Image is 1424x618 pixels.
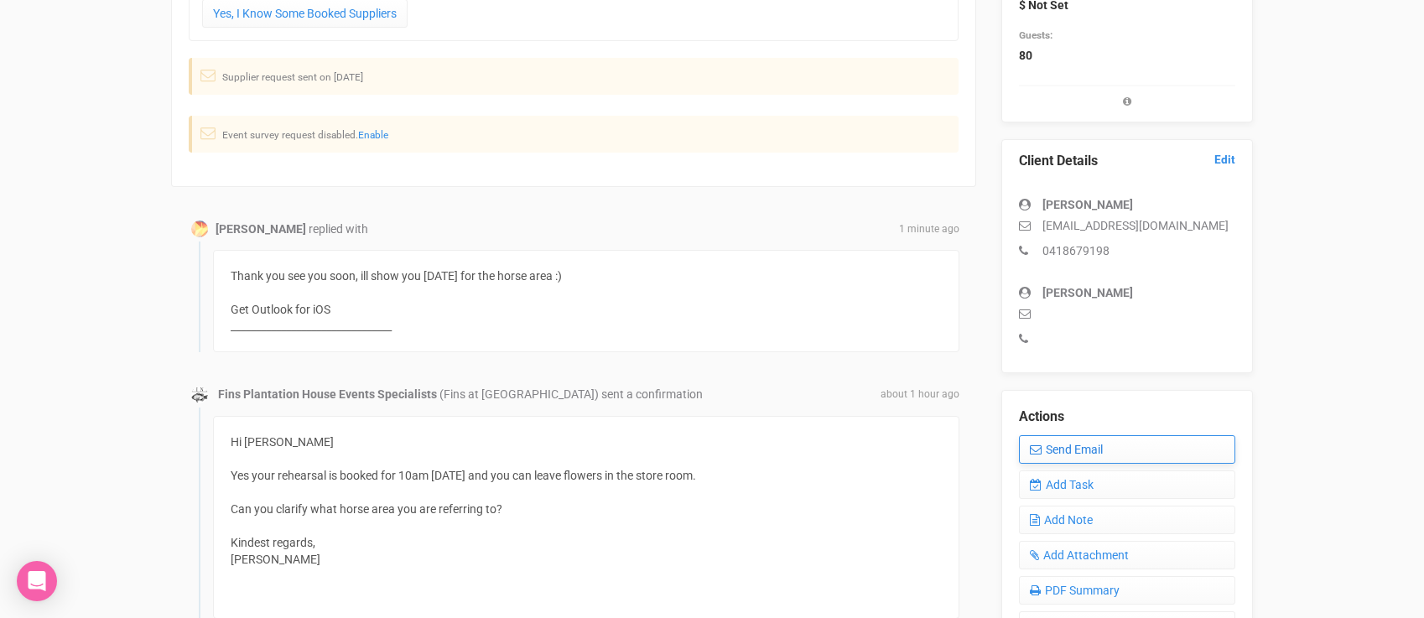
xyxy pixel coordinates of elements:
span: 1 minute ago [899,222,959,236]
span: about 1 hour ago [881,387,959,402]
strong: Fins Plantation House Events Specialists [218,387,437,401]
div: Thank you see you soon, ill show you [DATE] for the horse area :) Get Outlook for iOS [213,250,959,352]
strong: [PERSON_NAME] [216,222,306,236]
strong: [PERSON_NAME] [1042,198,1133,211]
strong: [PERSON_NAME] [1042,286,1133,299]
img: Profile Image [191,221,208,237]
small: Guests: [1019,29,1052,41]
a: Enable [358,129,388,141]
a: PDF Summary [1019,576,1235,605]
small: Supplier request sent on [DATE] [222,71,363,83]
a: Send Email [1019,435,1235,464]
a: Edit [1214,152,1235,168]
div: Open Intercom Messenger [17,561,57,601]
legend: Client Details [1019,152,1235,171]
strong: 80 [1019,49,1032,62]
p: 0418679198 [1019,242,1235,259]
span: (Fins at [GEOGRAPHIC_DATA]) sent a confirmation [439,387,703,401]
a: Add Attachment [1019,541,1235,569]
img: data [191,387,208,403]
: ________________________________ [231,319,392,333]
legend: Actions [1019,408,1235,427]
a: Add Task [1019,470,1235,499]
div: Hi [PERSON_NAME] Yes your rehearsal is booked for 10am [DATE] and you can leave flowers in the st... [231,434,942,601]
span: replied with [309,222,368,236]
a: Add Note [1019,506,1235,534]
p: [EMAIL_ADDRESS][DOMAIN_NAME] [1019,217,1235,234]
small: Event survey request disabled. [222,129,388,141]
